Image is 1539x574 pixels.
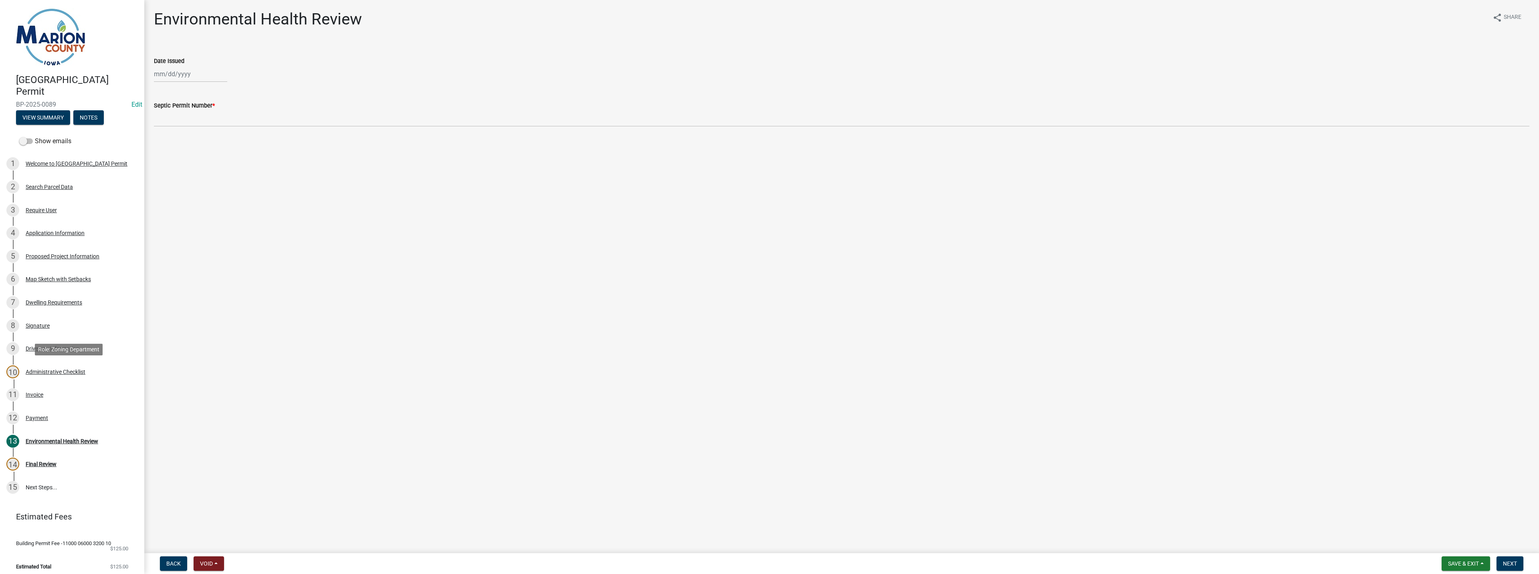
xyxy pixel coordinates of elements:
[26,438,98,444] div: Environmental Health Review
[26,184,73,190] div: Search Parcel Data
[6,296,19,309] div: 7
[26,461,57,467] div: Final Review
[131,101,142,108] wm-modal-confirm: Edit Application Number
[26,161,127,166] div: Welcome to [GEOGRAPHIC_DATA] Permit
[16,110,70,125] button: View Summary
[131,101,142,108] a: Edit
[6,458,19,471] div: 14
[16,74,138,97] h4: [GEOGRAPHIC_DATA] Permit
[110,546,128,551] span: $125.00
[6,412,19,424] div: 12
[19,136,71,146] label: Show emails
[26,369,85,375] div: Administrative Checklist
[154,66,227,82] input: mm/dd/yyyy
[26,207,57,213] div: Require User
[73,115,104,121] wm-modal-confirm: Notes
[6,319,19,332] div: 8
[26,300,82,305] div: Dwelling Requirements
[6,365,19,378] div: 10
[6,388,19,401] div: 11
[1503,560,1517,567] span: Next
[6,481,19,494] div: 15
[1486,10,1528,25] button: shareShare
[1493,13,1502,22] i: share
[200,560,213,567] span: Void
[26,392,43,398] div: Invoice
[160,556,187,571] button: Back
[16,541,111,546] span: Building Permit Fee -11000 06000 3200 10
[6,204,19,217] div: 3
[1504,13,1521,22] span: Share
[16,115,70,121] wm-modal-confirm: Summary
[166,560,181,567] span: Back
[73,110,104,125] button: Notes
[26,346,79,351] div: Driveway Information
[6,273,19,286] div: 6
[16,101,128,108] span: BP-2025-0089
[1497,556,1523,571] button: Next
[6,157,19,170] div: 1
[6,342,19,355] div: 9
[6,250,19,263] div: 5
[35,344,103,355] div: Role: Zoning Department
[16,8,85,66] img: Marion County, Iowa
[6,227,19,239] div: 4
[154,103,215,109] label: Septic Permit Number
[26,323,50,329] div: Signature
[6,435,19,448] div: 13
[194,556,224,571] button: Void
[154,10,362,29] h1: Environmental Health Review
[1442,556,1490,571] button: Save & Exit
[6,181,19,193] div: 2
[26,230,85,236] div: Application Information
[6,509,131,525] a: Estimated Fees
[154,59,184,64] label: Date Issued
[110,564,128,569] span: $125.00
[1448,560,1479,567] span: Save & Exit
[16,564,51,569] span: Estimated Total
[26,276,91,282] div: Map Sketch with Setbacks
[26,415,48,421] div: Payment
[26,254,99,259] div: Proposed Project Information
